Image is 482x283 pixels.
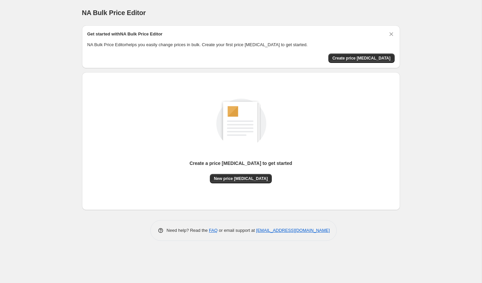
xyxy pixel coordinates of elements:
span: NA Bulk Price Editor [82,9,146,16]
a: FAQ [209,228,218,233]
button: Dismiss card [388,31,395,37]
span: or email support at [218,228,256,233]
a: [EMAIL_ADDRESS][DOMAIN_NAME] [256,228,330,233]
p: Create a price [MEDICAL_DATA] to get started [189,160,292,167]
p: NA Bulk Price Editor helps you easily change prices in bulk. Create your first price [MEDICAL_DAT... [87,41,395,48]
button: Create price change job [328,54,395,63]
span: New price [MEDICAL_DATA] [214,176,268,181]
h2: Get started with NA Bulk Price Editor [87,31,163,37]
span: Need help? Read the [167,228,209,233]
span: Create price [MEDICAL_DATA] [332,56,391,61]
button: New price [MEDICAL_DATA] [210,174,272,183]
